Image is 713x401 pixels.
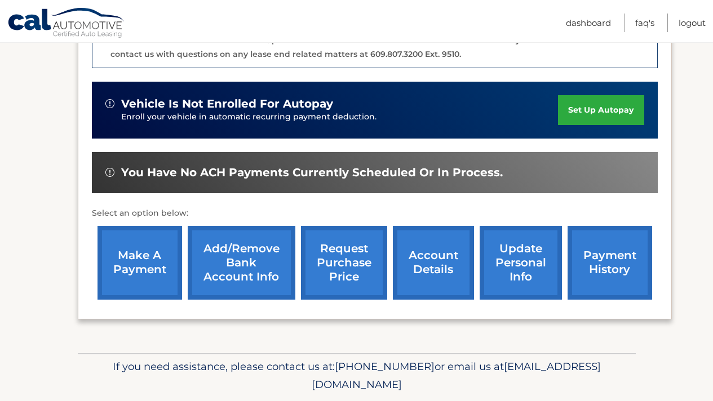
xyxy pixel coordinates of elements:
p: Enroll your vehicle in automatic recurring payment deduction. [121,111,559,123]
p: The end of your lease is approaching soon. A member of our lease end team will be in touch soon t... [110,21,650,59]
span: [PHONE_NUMBER] [335,360,435,373]
a: payment history [568,226,652,300]
img: alert-white.svg [105,99,114,108]
a: Cal Automotive [7,7,126,40]
a: Add/Remove bank account info [188,226,295,300]
span: vehicle is not enrolled for autopay [121,97,333,111]
a: FAQ's [635,14,654,32]
a: set up autopay [558,95,644,125]
a: account details [393,226,474,300]
a: Dashboard [566,14,611,32]
a: make a payment [98,226,182,300]
span: You have no ACH payments currently scheduled or in process. [121,166,503,180]
a: Logout [679,14,706,32]
a: update personal info [480,226,562,300]
p: Select an option below: [92,207,658,220]
a: request purchase price [301,226,387,300]
p: If you need assistance, please contact us at: or email us at [85,358,628,394]
img: alert-white.svg [105,168,114,177]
